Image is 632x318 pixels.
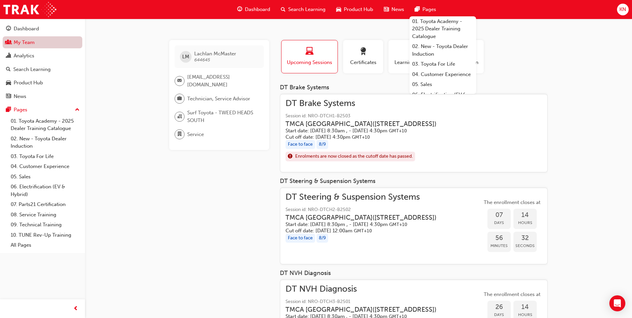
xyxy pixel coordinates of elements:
span: organisation-icon [177,112,182,121]
span: DT NVH Diagnosis [286,285,447,293]
span: exclaim-icon [288,152,293,161]
span: KN [619,6,626,13]
a: 05. Sales [409,79,476,90]
h5: Cut off date: [DATE] 12:00am [286,228,436,234]
span: The enrollment closes at [482,291,542,298]
span: Dashboard [245,6,270,13]
span: Certificates [348,59,378,66]
a: 01. Toyota Academy - 2025 Dealer Training Catalogue [409,16,476,42]
a: Product Hub [3,77,82,89]
span: news-icon [6,94,11,100]
a: 05. Sales [8,172,82,182]
div: DT Brake Systems [280,84,548,91]
a: Dashboard [3,23,82,35]
a: My Team [3,36,82,49]
button: Certificates [343,40,383,73]
span: [EMAIL_ADDRESS][DOMAIN_NAME] [187,73,259,88]
div: Product Hub [14,79,43,87]
span: pages-icon [6,107,11,113]
h5: Start date: [DATE] 8:30pm , - [DATE] 4:30pm [286,221,436,228]
span: 07 [487,211,511,219]
button: Upcoming Sessions [281,40,338,73]
span: News [391,6,404,13]
img: Trak [3,2,56,17]
button: DashboardMy TeamAnalyticsSearch LearningProduct HubNews [3,21,82,104]
a: DT Steering & Suspension SystemsSession id: NRO-DTCH2-B2502TMCA [GEOGRAPHIC_DATA]([STREET_ADDRESS... [286,193,542,259]
span: 56 [487,234,511,242]
a: DT Brake SystemsSession id: NRO-DTCH1-B2503TMCA [GEOGRAPHIC_DATA]([STREET_ADDRESS])Start date: [D... [286,100,542,167]
span: 26 [487,303,511,311]
span: award-icon [359,47,367,56]
span: department-icon [177,130,182,139]
span: chart-icon [6,53,11,59]
a: pages-iconPages [409,3,441,16]
div: Analytics [14,52,34,60]
div: DT Steering & Suspension Systems [280,178,548,185]
a: Search Learning [3,63,82,76]
span: The enrollment closes at [482,199,542,206]
a: 06. Electrification (EV & Hybrid) [409,90,476,107]
span: Technician, Service Advisor [187,95,250,103]
div: DT NVH Diagnosis [280,270,548,277]
span: 14 [513,211,537,219]
div: Face to face [286,140,315,149]
span: Hours [513,219,537,227]
span: 32 [513,234,537,242]
a: News [3,90,82,103]
span: up-icon [75,106,80,114]
span: search-icon [6,67,11,73]
div: Face to face [286,234,315,243]
div: Open Intercom Messenger [609,295,625,311]
h3: TMCA [GEOGRAPHIC_DATA] ( [STREET_ADDRESS] ) [286,214,436,221]
span: car-icon [336,5,341,14]
span: prev-icon [73,305,78,313]
span: Lachlan McMaster [194,51,236,57]
span: guage-icon [6,26,11,32]
a: Analytics [3,50,82,62]
span: Upcoming Sessions [287,59,332,66]
span: DT Steering & Suspension Systems [286,193,447,201]
div: News [14,93,26,100]
button: Learning History [388,40,438,73]
span: Australian Eastern Standard Time GMT+10 [354,228,372,234]
a: 06. Electrification (EV & Hybrid) [8,182,82,199]
span: Session id: NRO-DTCH2-B2502 [286,206,447,214]
button: Pages [3,104,82,116]
span: briefcase-icon [177,94,182,103]
h5: Start date: [DATE] 8:30am , - [DATE] 4:30pm [286,128,436,134]
span: search-icon [281,5,286,14]
span: Service [187,131,204,138]
span: 644645 [194,57,210,63]
a: 04. Customer Experience [409,69,476,80]
a: 09. Technical Training [8,220,82,230]
a: All Pages [8,240,82,250]
a: 07. Parts21 Certification [8,199,82,210]
span: pages-icon [415,5,420,14]
span: Search Learning [288,6,325,13]
span: Seconds [513,242,537,250]
span: LM [182,53,189,61]
span: Enrolments are now closed as the cutoff date has passed. [295,153,413,160]
span: Australian Eastern Standard Time GMT+10 [352,134,370,140]
h3: TMCA [GEOGRAPHIC_DATA] ( [STREET_ADDRESS] ) [286,306,436,313]
a: guage-iconDashboard [232,3,276,16]
span: Pages [422,6,436,13]
span: Days [487,219,511,227]
div: Search Learning [13,66,51,73]
span: DT Brake Systems [286,100,447,107]
a: 03. Toyota For Life [8,151,82,162]
div: Dashboard [14,25,39,33]
span: Australian Eastern Standard Time GMT+10 [389,128,407,134]
h3: TMCA [GEOGRAPHIC_DATA] ( [STREET_ADDRESS] ) [286,120,436,128]
a: 08. Service Training [8,210,82,220]
a: search-iconSearch Learning [276,3,331,16]
a: news-iconNews [378,3,409,16]
div: 8 / 9 [316,140,328,149]
span: email-icon [177,77,182,85]
span: Australian Eastern Standard Time GMT+10 [389,222,407,227]
button: KN [617,4,629,15]
div: 8 / 9 [316,234,328,243]
span: Session id: NRO-DTCH3-B2501 [286,298,447,306]
span: laptop-icon [306,47,314,56]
